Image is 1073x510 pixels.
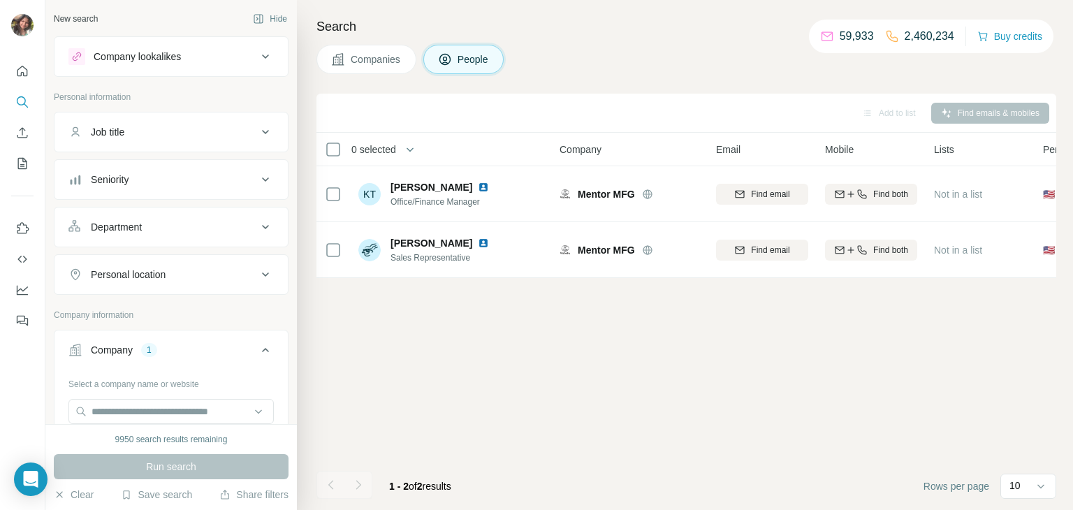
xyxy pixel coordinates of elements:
span: Email [716,143,740,156]
button: Quick start [11,59,34,84]
button: Personal location [54,258,288,291]
div: New search [54,13,98,25]
span: Mentor MFG [578,187,635,201]
button: Find email [716,240,808,261]
div: 1 [141,344,157,356]
button: Use Surfe on LinkedIn [11,216,34,241]
button: Dashboard [11,277,34,303]
div: Company lookalikes [94,50,181,64]
span: [PERSON_NAME] [390,236,472,250]
span: 0 selected [351,143,396,156]
span: Not in a list [934,245,982,256]
button: Search [11,89,34,115]
span: of [409,481,417,492]
div: 9950 search results remaining [115,433,228,446]
span: Companies [351,52,402,66]
button: Save search [121,488,192,502]
button: Clear [54,488,94,502]
p: Company information [54,309,289,321]
span: Find both [873,244,908,256]
button: Department [54,210,288,244]
img: LinkedIn logo [478,182,489,193]
p: 2,460,234 [905,28,954,45]
button: Find email [716,184,808,205]
span: Mobile [825,143,854,156]
div: Department [91,220,142,234]
div: Company [91,343,133,357]
button: Company1 [54,333,288,372]
span: Rows per page [924,479,989,493]
span: Sales Representative [390,252,506,264]
span: Mentor MFG [578,243,635,257]
span: People [458,52,490,66]
span: 1 - 2 [389,481,409,492]
div: Job title [91,125,124,139]
button: Buy credits [977,27,1042,46]
button: Hide [243,8,297,29]
h4: Search [316,17,1056,36]
span: Not in a list [934,189,982,200]
button: Feedback [11,308,34,333]
span: 🇺🇸 [1043,187,1055,201]
p: Personal information [54,91,289,103]
button: Share filters [219,488,289,502]
img: Logo of Mentor MFG [560,245,571,254]
div: Select a company name or website [68,372,274,391]
span: Lists [934,143,954,156]
div: Seniority [91,173,129,187]
span: Company [560,143,601,156]
span: [PERSON_NAME] [390,180,472,194]
button: My lists [11,151,34,176]
button: Use Surfe API [11,247,34,272]
p: 10 [1009,479,1021,493]
button: Seniority [54,163,288,196]
span: Find email [751,188,789,201]
img: Logo of Mentor MFG [560,189,571,198]
img: Avatar [11,14,34,36]
span: 2 [417,481,423,492]
button: Enrich CSV [11,120,34,145]
button: Company lookalikes [54,40,288,73]
div: Personal location [91,268,166,282]
span: results [389,481,451,492]
p: 59,933 [840,28,874,45]
span: Find email [751,244,789,256]
img: LinkedIn logo [478,238,489,249]
button: Job title [54,115,288,149]
button: Find both [825,240,917,261]
div: KT [358,183,381,205]
img: Avatar [358,239,381,261]
span: Find both [873,188,908,201]
button: Find both [825,184,917,205]
span: 🇺🇸 [1043,243,1055,257]
div: Open Intercom Messenger [14,462,48,496]
span: Office/Finance Manager [390,196,506,208]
